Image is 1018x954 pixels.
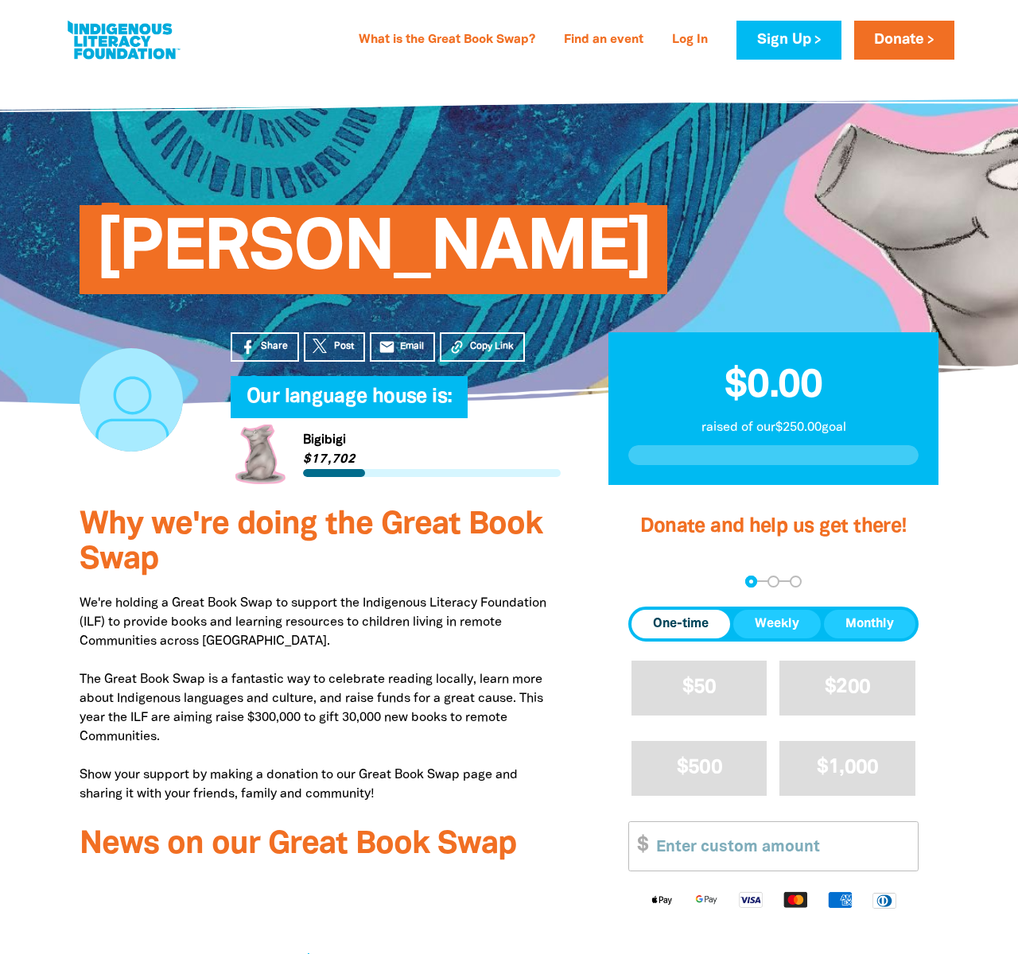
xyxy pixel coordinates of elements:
button: $1,000 [779,741,915,796]
button: $500 [631,741,767,796]
span: Monthly [845,615,894,634]
button: Navigate to step 2 of 3 to enter your details [767,576,779,588]
a: Donate [854,21,954,60]
span: $1,000 [817,758,879,777]
div: Available payment methods [628,878,919,921]
span: Share [261,339,288,354]
a: emailEmail [370,332,435,362]
span: Post [334,339,354,354]
span: Why we're doing the Great Book Swap [80,510,542,575]
img: American Express logo [818,890,862,909]
img: Diners Club logo [862,891,907,909]
img: Apple Pay logo [639,890,684,909]
a: Sign Up [736,21,841,60]
span: $200 [825,678,870,696]
img: Google Pay logo [684,890,729,909]
span: $ [629,822,648,871]
h3: News on our Great Book Swap [80,828,561,863]
span: Weekly [755,615,799,634]
img: Mastercard logo [773,890,818,909]
div: Donation frequency [628,607,919,642]
span: Email [400,339,424,354]
button: Copy Link [440,332,525,362]
img: Visa logo [729,890,773,909]
span: Donate and help us get there! [640,518,907,536]
a: Log In [662,28,717,53]
span: $50 [682,678,717,696]
button: $50 [631,661,767,715]
button: Monthly [824,610,915,638]
a: What is the Great Book Swap? [349,28,545,53]
a: Post [304,332,365,362]
p: We're holding a Great Book Swap to support the Indigenous Literacy Foundation (ILF) to provide bo... [80,594,561,804]
p: raised of our $250.00 goal [628,418,919,437]
a: Find an event [554,28,653,53]
i: email [379,339,395,355]
span: Copy Link [470,339,514,354]
span: Our language house is: [247,388,452,418]
button: Navigate to step 3 of 3 to enter your payment details [790,576,802,588]
span: $0.00 [725,368,822,405]
span: One-time [653,615,709,634]
button: $200 [779,661,915,715]
span: $500 [677,758,722,777]
input: Enter custom amount [645,822,918,871]
a: Share [231,332,299,362]
button: Navigate to step 1 of 3 to enter your donation amount [745,576,757,588]
span: [PERSON_NAME] [95,217,651,294]
h6: My Team [231,402,561,412]
button: Weekly [733,610,821,638]
button: One-time [631,610,730,638]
